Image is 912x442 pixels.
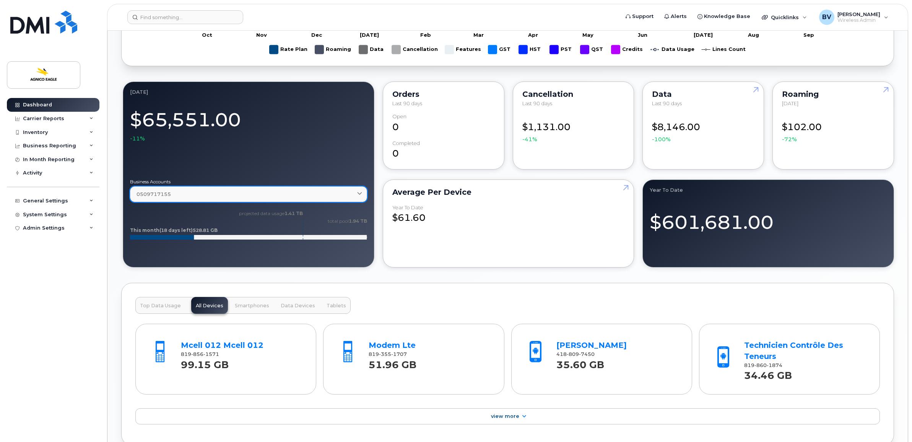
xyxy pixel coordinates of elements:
span: Data Devices [281,303,315,309]
span: 809 [567,351,579,357]
span: 1571 [203,351,219,357]
tspan: Dec [311,32,322,38]
span: 856 [191,351,203,357]
g: HST [519,42,542,57]
span: [DATE] [782,100,798,106]
div: Average per Device [392,189,625,195]
g: $0 [151,25,176,31]
span: 819 [744,362,782,368]
div: Year to Date [392,205,423,210]
tspan: Jun [638,32,647,38]
g: Lines Count [701,42,745,57]
a: Support [620,9,659,24]
a: View More [135,408,880,424]
div: $102.00 [782,114,884,143]
button: Data Devices [276,297,320,314]
span: Last 90 days [392,100,422,106]
tspan: 1.41 TB [284,210,303,216]
div: completed [392,140,420,146]
div: Roaming [782,91,884,97]
g: Cancellation [392,42,437,57]
g: Data Usage [650,42,694,57]
tspan: Apr [528,32,538,38]
span: [PERSON_NAME] [837,11,880,17]
div: Bruno Villeneuve [814,10,894,25]
span: Knowledge Base [704,13,750,20]
a: Technicien Contrôle Des Teneurs [744,341,843,361]
span: Wireless Admin [837,17,880,23]
tspan: 0 [839,25,843,31]
span: 7450 [579,351,595,357]
span: Top Data Usage [140,303,181,309]
tspan: -$10,000 [151,25,176,31]
tspan: 528.81 GB [193,227,218,233]
tspan: [DATE] [360,32,379,38]
a: [PERSON_NAME] [556,341,627,350]
span: 355 [379,351,391,357]
strong: 51.96 GB [369,355,416,370]
span: 819 [369,351,407,357]
span: Support [632,13,654,20]
tspan: Mar [473,32,484,38]
button: Smartphones [230,297,274,314]
div: Cancellation [522,91,625,97]
button: Top Data Usage [135,297,185,314]
tspan: Aug [748,32,759,38]
span: 1874 [767,362,782,368]
text: total pool [327,218,367,224]
span: Last 90 days [652,100,682,106]
strong: 99.15 GB [181,355,229,370]
tspan: 1.94 TB [349,218,367,224]
g: Legend [269,42,745,57]
a: Modem Lte [369,341,416,350]
label: Business Accounts [130,179,367,184]
g: QST [580,42,603,57]
strong: 35.60 GB [556,355,604,370]
span: 819 [181,351,219,357]
span: Smartphones [235,303,269,309]
a: 0509717155 [130,186,367,202]
div: $1,131.00 [522,114,625,143]
span: 1707 [391,351,407,357]
span: Alerts [671,13,687,20]
div: Year to Date [650,187,887,193]
tspan: (18 days left) [159,227,193,233]
div: September 2025 [130,89,367,95]
span: -100% [652,135,671,143]
div: Data [652,91,754,97]
g: PST [549,42,572,57]
tspan: Feb [420,32,431,38]
a: Mcell 012 Mcell 012 [181,341,263,350]
input: Find something... [127,10,243,24]
div: $8,146.00 [652,114,754,143]
tspan: May [582,32,593,38]
div: Open [392,114,406,119]
div: Orders [392,91,495,97]
strong: 34.46 GB [744,365,792,381]
text: projected data usage [239,210,303,216]
tspan: This month [130,227,159,233]
span: Tablets [327,303,346,309]
div: Quicklinks [756,10,812,25]
g: Features [445,42,481,57]
g: Credits [611,42,643,57]
g: Rate Plan [269,42,307,57]
button: Tablets [322,297,351,314]
g: GST [488,42,511,57]
a: Knowledge Base [692,9,756,24]
tspan: Oct [202,32,212,38]
span: 860 [754,362,767,368]
span: View More [491,413,519,419]
span: 0509717155 [137,191,171,198]
span: Quicklinks [771,14,799,20]
a: Alerts [659,9,692,24]
div: 0 [392,140,495,160]
div: 0 [392,114,495,134]
span: -72% [782,135,797,143]
tspan: Sep [803,32,814,38]
span: 418 [556,351,595,357]
div: $61.60 [392,205,625,225]
span: -41% [522,135,537,143]
span: BV [822,13,831,22]
tspan: [DATE] [694,32,713,38]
